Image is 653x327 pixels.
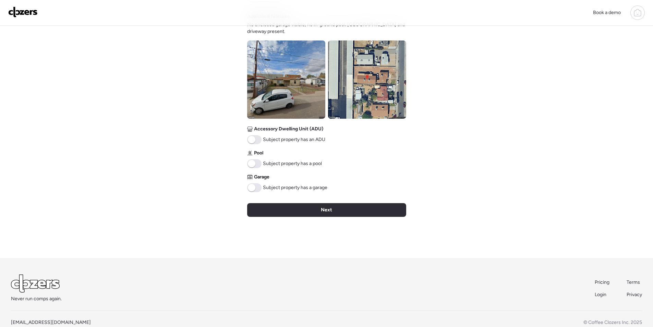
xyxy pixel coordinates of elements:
[254,150,263,156] span: Pool
[11,319,91,325] a: [EMAIL_ADDRESS][DOMAIN_NAME]
[263,136,325,143] span: Subject property has an ADU
[595,291,610,298] a: Login
[254,126,323,132] span: Accessory Dwelling Unit (ADU)
[627,292,642,297] span: Privacy
[254,174,269,180] span: Garage
[583,319,642,325] span: © Coffee Clozers Inc. 2025
[247,21,406,35] span: No enclosed garage visible; no in-ground pool. [GEOGRAPHIC_DATA] and driveway present.
[595,292,606,297] span: Login
[595,279,609,285] span: Pricing
[595,279,610,286] a: Pricing
[627,291,642,298] a: Privacy
[263,184,327,191] span: Subject property has a garage
[321,207,332,213] span: Next
[263,160,322,167] span: Subject property has a pool
[8,7,38,17] img: Logo
[11,295,62,302] span: Never run comps again.
[593,10,621,15] span: Book a demo
[627,279,640,285] span: Terms
[627,279,642,286] a: Terms
[11,275,60,293] img: Logo Light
